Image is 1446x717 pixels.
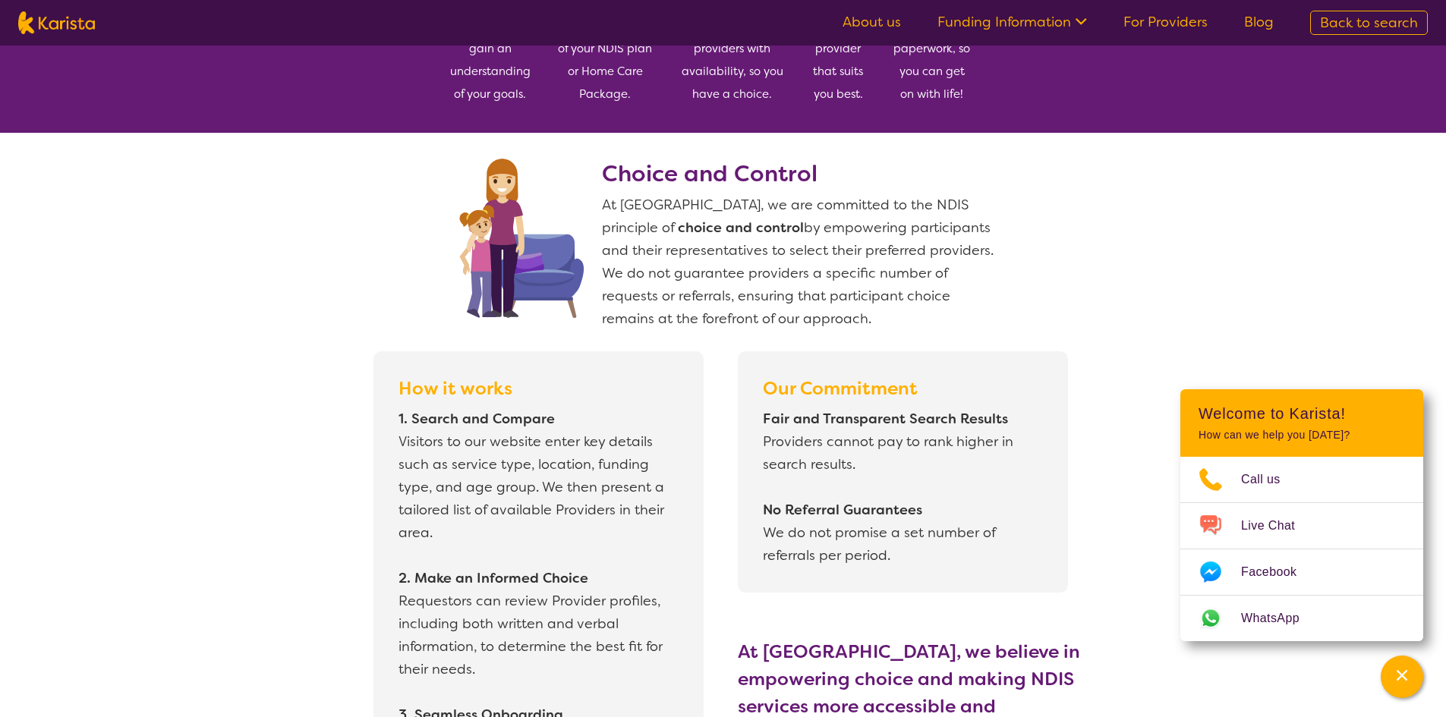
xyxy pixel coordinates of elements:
a: Funding Information [937,13,1087,31]
b: choice and control [678,219,804,237]
a: Blog [1244,13,1274,31]
div: Channel Menu [1180,389,1423,641]
span: At [GEOGRAPHIC_DATA], we are committed to the NDIS principle of by empowering participants and th... [602,196,994,328]
a: For Providers [1123,13,1208,31]
img: Karista logo [18,11,95,34]
h2: Welcome to Karista! [1199,404,1405,423]
button: Channel Menu [1381,656,1423,698]
span: Back to search [1320,14,1418,32]
span: Call us [1241,468,1299,491]
a: About us [843,13,901,31]
p: Providers cannot pay to rank higher in search results. We do not promise a set number of referral... [763,407,1042,567]
a: Back to search [1310,11,1428,35]
b: Our Commitment [763,376,918,401]
span: Facebook [1241,561,1315,583]
b: Fair and Transparent Search Results [763,410,1008,428]
a: Web link opens in a new tab. [1180,596,1423,641]
b: No Referral Guarantees [763,501,922,519]
b: 1. Search and Compare [399,410,555,428]
h2: Choice and Control [602,160,997,187]
p: How can we help you [DATE]? [1199,429,1405,442]
span: WhatsApp [1241,607,1318,630]
b: 2. Make an Informed Choice [399,569,588,587]
ul: Choose channel [1180,457,1423,641]
b: How it works [399,376,512,401]
span: Live Chat [1241,514,1313,537]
